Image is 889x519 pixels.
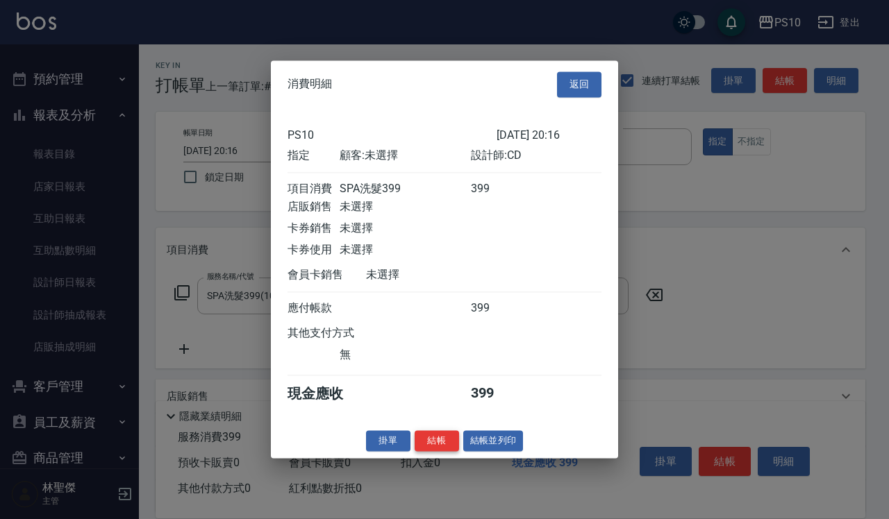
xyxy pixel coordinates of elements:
div: PS10 [288,128,497,142]
div: [DATE] 20:16 [497,128,601,142]
div: 其他支付方式 [288,326,392,341]
button: 結帳 [415,430,459,452]
button: 結帳並列印 [463,430,524,452]
div: 未選擇 [340,243,470,257]
div: 項目消費 [288,182,340,196]
div: 未選擇 [340,221,470,236]
div: 無 [340,348,470,362]
div: 卡券銷售 [288,221,340,236]
div: 指定 [288,148,340,163]
div: 顧客: 未選擇 [340,148,470,163]
div: 應付帳款 [288,301,340,316]
div: 399 [471,384,523,403]
div: SPA洗髮399 [340,182,470,196]
div: 設計師: CD [471,148,601,163]
div: 店販銷售 [288,200,340,214]
div: 卡券使用 [288,243,340,257]
button: 返回 [557,71,601,97]
div: 會員卡銷售 [288,268,366,282]
div: 未選擇 [340,200,470,214]
div: 未選擇 [366,268,497,282]
div: 現金應收 [288,384,366,403]
div: 399 [471,301,523,316]
div: 399 [471,182,523,196]
button: 掛單 [366,430,410,452]
span: 消費明細 [288,78,332,92]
